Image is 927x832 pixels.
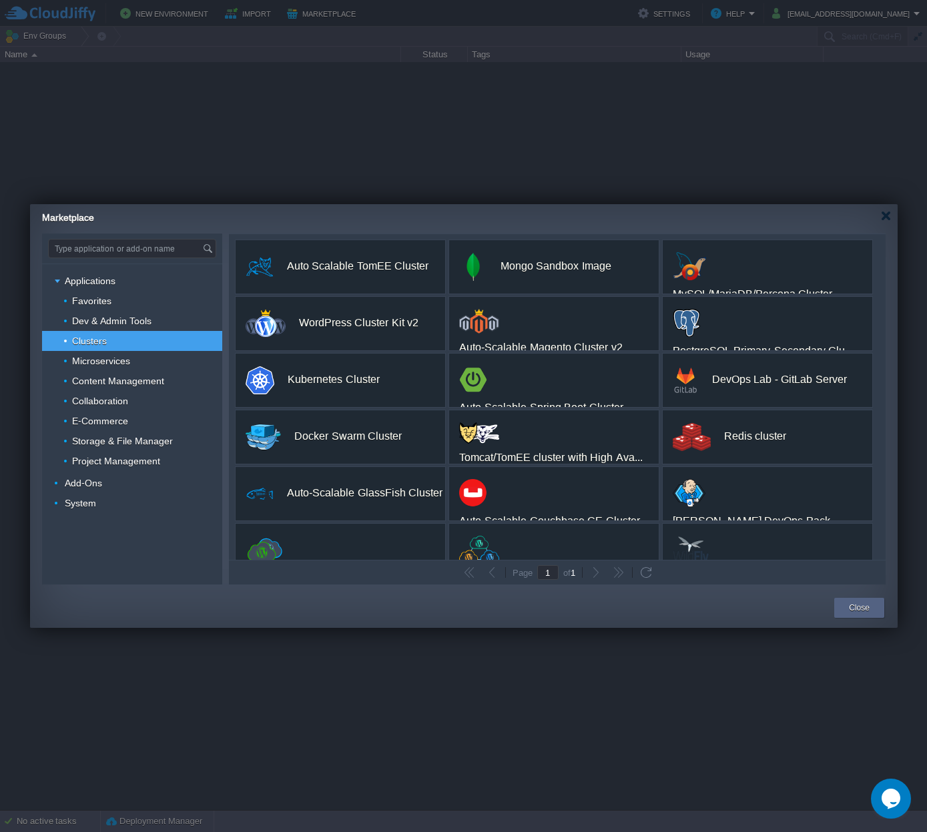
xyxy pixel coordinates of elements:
[246,310,286,337] img: wp-cluster-kit.svg
[459,253,487,281] img: mongodb-70x70.png
[71,355,132,367] a: Microservices
[459,507,640,535] div: Auto-Scalable Couchbase CE Cluster
[459,394,623,422] div: Auto-Scalable Spring Boot Cluster
[71,455,162,467] a: Project Management
[63,497,98,509] a: System
[571,568,575,578] span: 1
[673,309,701,337] img: postgres-70x70.png
[459,444,643,472] div: Tomcat/TomEE cluster with High Availability
[673,337,853,365] div: PostgreSQL Primary-Secondary Cluster
[71,435,175,447] a: Storage & File Manager
[673,366,699,394] img: gitlab-logo.png
[459,366,487,394] img: spring-boot-logo.png
[673,507,830,535] div: [PERSON_NAME] DevOps Pack
[501,252,611,280] div: Mongo Sandbox Image
[42,212,94,223] span: Marketplace
[71,375,166,387] a: Content Management
[712,366,847,394] div: DevOps Lab - GitLab Server
[246,366,274,394] img: k8s-logo.png
[299,309,418,337] div: WordPress Cluster Kit v2
[288,366,379,394] div: Kubernetes Cluster
[459,536,499,563] img: 82dark-back-01.svg
[459,334,623,362] div: Auto-Scalable Magento Cluster v2
[459,479,487,507] img: couchbase-logo.png
[673,536,709,564] img: wildfly-logo-70px.png
[246,536,286,564] img: new-logo-multiregion-standalone.svg
[71,415,130,427] a: E-Commerce
[459,309,499,334] img: magento-enterprise-small-v2.png
[71,395,130,407] a: Collaboration
[508,568,537,577] div: Page
[673,423,711,451] img: redis-cluster.png
[246,423,281,451] img: docker-swarm-logo-89x70.png
[287,252,428,280] div: Auto Scalable TomEE Cluster
[246,253,274,281] img: tomee-logo.png
[246,480,274,508] img: glassfish-logo.png
[287,479,442,507] div: Auto-Scalable GlassFish Cluster
[673,479,705,507] img: jenkins-jelastic.png
[71,315,153,327] a: Dev & Admin Tools
[63,477,104,489] a: Add-Ons
[871,779,914,819] iframe: chat widget
[71,295,113,307] a: Favorites
[459,422,499,444] img: tomcat-cluster-logo.svg
[294,422,402,450] div: Docker Swarm Cluster
[849,601,870,614] button: Close
[559,567,580,578] div: of
[63,275,117,287] a: Applications
[673,252,706,280] img: mysql-mariadb-percona-logo.png
[71,335,109,347] a: Clusters
[673,280,832,308] div: MySQL/MariaDB/Percona Cluster
[724,422,786,450] div: Redis cluster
